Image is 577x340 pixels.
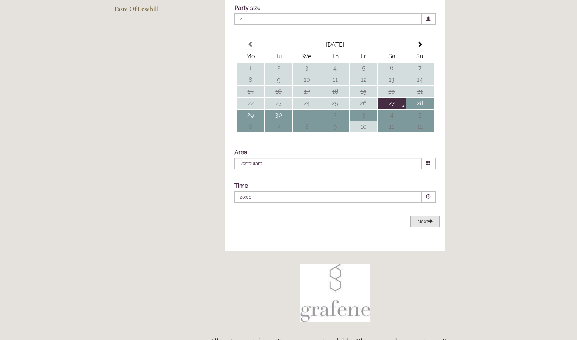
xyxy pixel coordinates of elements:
span: Next [417,219,433,224]
td: 12 [350,74,377,85]
th: Tu [265,51,292,62]
td: 18 [321,86,349,97]
td: 8 [293,121,321,132]
td: 2 [321,110,349,121]
td: 29 [237,110,264,121]
td: 16 [265,86,292,97]
td: 7 [265,121,292,132]
label: Party size [234,4,260,11]
td: 11 [378,121,406,132]
span: 2 [234,13,422,25]
label: Area [234,149,247,156]
th: Select Month [265,39,406,50]
td: 2 [265,63,292,74]
td: 8 [237,74,264,85]
td: 13 [378,74,406,85]
th: Sa [378,51,406,62]
img: Book a table at Grafene Restaurant @ Losehill [300,264,370,322]
button: Next [410,216,440,228]
td: 25 [321,98,349,109]
td: 6 [237,121,264,132]
td: 10 [350,121,377,132]
td: 7 [406,63,434,74]
td: 4 [378,110,406,121]
td: 19 [350,86,377,97]
td: 1 [237,63,264,74]
td: 26 [350,98,377,109]
td: 23 [265,98,292,109]
td: 3 [350,110,377,121]
td: 21 [406,86,434,97]
td: 24 [293,98,321,109]
span: Next Month [417,41,423,47]
td: 12 [406,121,434,132]
td: 22 [237,98,264,109]
th: Th [321,51,349,62]
td: 6 [378,63,406,74]
td: 20 [378,86,406,97]
td: 10 [293,74,321,85]
th: Fr [350,51,377,62]
td: 14 [406,74,434,85]
th: Mo [237,51,264,62]
td: 17 [293,86,321,97]
td: 30 [265,110,292,121]
td: 4 [321,63,349,74]
th: Su [406,51,434,62]
span: Previous Month [248,41,254,47]
label: Time [234,182,248,189]
td: 5 [406,110,434,121]
td: 5 [350,63,377,74]
td: 9 [265,74,292,85]
td: 11 [321,74,349,85]
a: Taste Of Losehill [114,5,184,18]
td: 3 [293,63,321,74]
td: 9 [321,121,349,132]
td: 27 [378,98,406,109]
p: 20:00 [240,194,372,201]
td: 28 [406,98,434,109]
td: 1 [293,110,321,121]
td: 15 [237,86,264,97]
th: We [293,51,321,62]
